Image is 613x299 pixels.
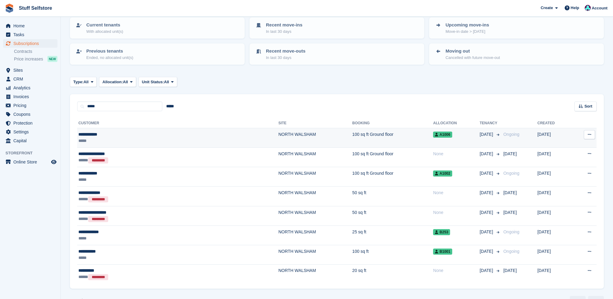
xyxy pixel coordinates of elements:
p: Upcoming move-ins [446,22,489,29]
div: None [433,151,480,157]
span: [DATE] [480,190,494,196]
span: All [164,79,169,85]
td: NORTH WALSHAM [278,147,352,167]
span: Create [541,5,553,11]
th: Customer [77,119,278,128]
th: Site [278,119,352,128]
td: [DATE] [537,147,571,167]
span: CRM [13,75,50,83]
p: Ended, no allocated unit(s) [86,55,133,61]
span: Unit Status: [142,79,164,85]
td: [DATE] [537,187,571,206]
p: In last 30 days [266,55,305,61]
span: Analytics [13,84,50,92]
span: A1002 [433,170,452,177]
a: Recent move-ins In last 30 days [250,18,424,38]
img: Simon Gardner [585,5,591,11]
a: menu [3,128,57,136]
span: Type: [73,79,84,85]
span: [DATE] [503,210,517,215]
td: [DATE] [537,245,571,265]
span: [DATE] [480,229,494,235]
span: Subscriptions [13,39,50,48]
a: Price increases NEW [14,56,57,62]
td: NORTH WALSHAM [278,167,352,187]
span: [DATE] [503,190,517,195]
a: menu [3,66,57,74]
td: 100 sq ft Ground floor [352,147,433,167]
td: 100 sq ft [352,245,433,265]
th: Allocation [433,119,480,128]
a: menu [3,158,57,166]
span: B1001 [433,249,452,255]
a: Current tenants With allocated unit(s) [71,18,244,38]
a: menu [3,110,57,119]
div: None [433,190,480,196]
a: menu [3,30,57,39]
span: Account [592,5,608,11]
span: [DATE] [503,151,517,156]
a: Recent move-outs In last 30 days [250,44,424,64]
a: menu [3,119,57,127]
p: Moving out [446,48,500,55]
span: A1006 [433,132,452,138]
p: Cancelled with future move-out [446,55,500,61]
a: menu [3,39,57,48]
span: Ongoing [503,229,519,234]
td: NORTH WALSHAM [278,245,352,265]
span: [DATE] [503,268,517,273]
td: [DATE] [537,226,571,245]
td: 100 sq ft Ground floor [352,128,433,148]
td: 100 sq ft Ground floor [352,167,433,187]
span: Sort [584,103,592,109]
a: menu [3,136,57,145]
a: menu [3,92,57,101]
button: Type: All [70,77,97,87]
p: Move-in date > [DATE] [446,29,489,35]
button: Allocation: All [99,77,136,87]
span: Sites [13,66,50,74]
span: Online Store [13,158,50,166]
div: None [433,209,480,216]
span: Home [13,22,50,30]
td: 50 sq ft [352,187,433,206]
td: NORTH WALSHAM [278,226,352,245]
span: All [84,79,89,85]
span: Ongoing [503,249,519,254]
p: Recent move-ins [266,22,302,29]
span: Ongoing [503,171,519,176]
p: Previous tenants [86,48,133,55]
span: [DATE] [480,267,494,274]
td: [DATE] [537,167,571,187]
td: [DATE] [537,264,571,284]
td: NORTH WALSHAM [278,206,352,226]
span: [DATE] [480,248,494,255]
span: Storefront [5,150,60,156]
td: 25 sq ft [352,226,433,245]
a: Stuff Selfstore [16,3,54,13]
th: Booking [352,119,433,128]
button: Unit Status: All [139,77,177,87]
a: Moving out Cancelled with future move-out [430,44,603,64]
a: menu [3,75,57,83]
span: Allocation: [102,79,123,85]
span: Invoices [13,92,50,101]
span: [DATE] [480,131,494,138]
span: [DATE] [480,151,494,157]
div: None [433,267,480,274]
p: Current tenants [86,22,123,29]
td: [DATE] [537,128,571,148]
th: Created [537,119,571,128]
td: NORTH WALSHAM [278,187,352,206]
td: NORTH WALSHAM [278,128,352,148]
td: 50 sq ft [352,206,433,226]
p: Recent move-outs [266,48,305,55]
div: NEW [47,56,57,62]
span: Pricing [13,101,50,110]
a: menu [3,22,57,30]
a: Contracts [14,49,57,54]
span: Capital [13,136,50,145]
span: Protection [13,119,50,127]
a: menu [3,101,57,110]
span: Ongoing [503,132,519,137]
